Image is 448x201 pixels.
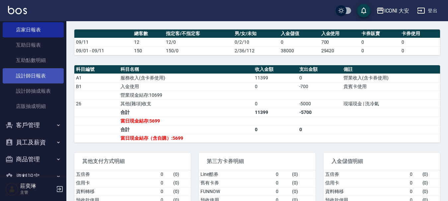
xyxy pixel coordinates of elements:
[298,108,342,117] td: -5700
[421,170,440,179] td: ( 0 )
[342,65,440,74] th: 備註
[119,134,253,142] td: 當日現金結存（含自購）:5699
[164,29,233,38] th: 指定客/不指定客
[320,29,360,38] th: 入金使用
[119,125,253,134] td: 合計
[400,29,440,38] th: 卡券使用
[199,187,274,196] td: FUNNOW
[324,178,408,187] td: 信用卡
[5,182,19,196] img: Person
[324,187,408,196] td: 資料轉移
[74,170,159,179] td: 五倍券
[253,82,298,91] td: 0
[253,99,298,108] td: 0
[274,178,290,187] td: 0
[324,170,408,179] td: 五倍券
[290,178,316,187] td: ( 0 )
[159,178,172,187] td: 0
[290,187,316,196] td: ( 0 )
[253,125,298,134] td: 0
[3,134,64,151] button: 員工及薪資
[374,4,412,18] button: ICONI 大安
[408,178,421,187] td: 0
[3,37,64,53] a: 互助日報表
[253,65,298,74] th: 收入金額
[357,4,370,17] button: save
[3,83,64,99] a: 設計師抽成報表
[207,158,307,165] span: 第三方卡券明細
[274,170,290,179] td: 0
[3,168,64,185] button: 資料設定
[408,187,421,196] td: 0
[320,46,360,55] td: 29420
[3,68,64,83] a: 設計師日報表
[3,99,64,114] a: 店販抽成明細
[342,99,440,108] td: 現場現金 | 洗冷氣
[342,82,440,91] td: 貴賓卡使用
[119,108,253,117] td: 合計
[74,74,119,82] td: A1
[360,29,400,38] th: 卡券販賣
[298,82,342,91] td: -700
[74,99,119,108] td: 26
[320,38,360,46] td: 700
[421,187,440,196] td: ( 0 )
[74,29,440,55] table: a dense table
[159,187,172,196] td: 0
[3,22,64,37] a: 店家日報表
[274,187,290,196] td: 0
[400,46,440,55] td: 0
[233,29,279,38] th: 男/女/未知
[132,38,164,46] td: 12
[132,46,164,55] td: 150
[233,46,279,55] td: 2/36/112
[3,151,64,168] button: 商品管理
[253,108,298,117] td: 11399
[279,46,319,55] td: 38000
[119,65,253,74] th: 科目名稱
[199,170,274,179] td: Line酷券
[332,158,432,165] span: 入金儲值明細
[119,99,253,108] td: 其他(雜項)收支
[172,170,191,179] td: ( 0 )
[298,74,342,82] td: 0
[3,117,64,134] button: 客戶管理
[119,74,253,82] td: 服務收入(含卡券使用)
[74,65,119,74] th: 科目編號
[132,29,164,38] th: 總客數
[279,38,319,46] td: 0
[159,170,172,179] td: 0
[414,5,440,17] button: 登出
[74,187,159,196] td: 資料轉移
[74,46,132,55] td: 09/01 - 09/11
[384,7,410,15] div: ICONI 大安
[400,38,440,46] td: 0
[164,38,233,46] td: 12/0
[342,74,440,82] td: 營業收入(含卡券使用)
[8,6,27,14] img: Logo
[360,46,400,55] td: 0
[233,38,279,46] td: 0/2/10
[20,189,54,195] p: 主管
[20,183,54,189] h5: 莊奕琳
[298,65,342,74] th: 支出金額
[119,117,253,125] td: 當日現金結存:5699
[164,46,233,55] td: 150/0
[119,91,253,99] td: 營業現金結存:10699
[74,65,440,143] table: a dense table
[119,82,253,91] td: 入金使用
[290,170,316,179] td: ( 0 )
[74,38,132,46] td: 09/11
[360,38,400,46] td: 0
[74,178,159,187] td: 信用卡
[172,187,191,196] td: ( 0 )
[199,178,274,187] td: 舊有卡券
[421,178,440,187] td: ( 0 )
[279,29,319,38] th: 入金儲值
[298,99,342,108] td: -5000
[172,178,191,187] td: ( 0 )
[82,158,183,165] span: 其他支付方式明細
[253,74,298,82] td: 11399
[74,82,119,91] td: B1
[3,53,64,68] a: 互助點數明細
